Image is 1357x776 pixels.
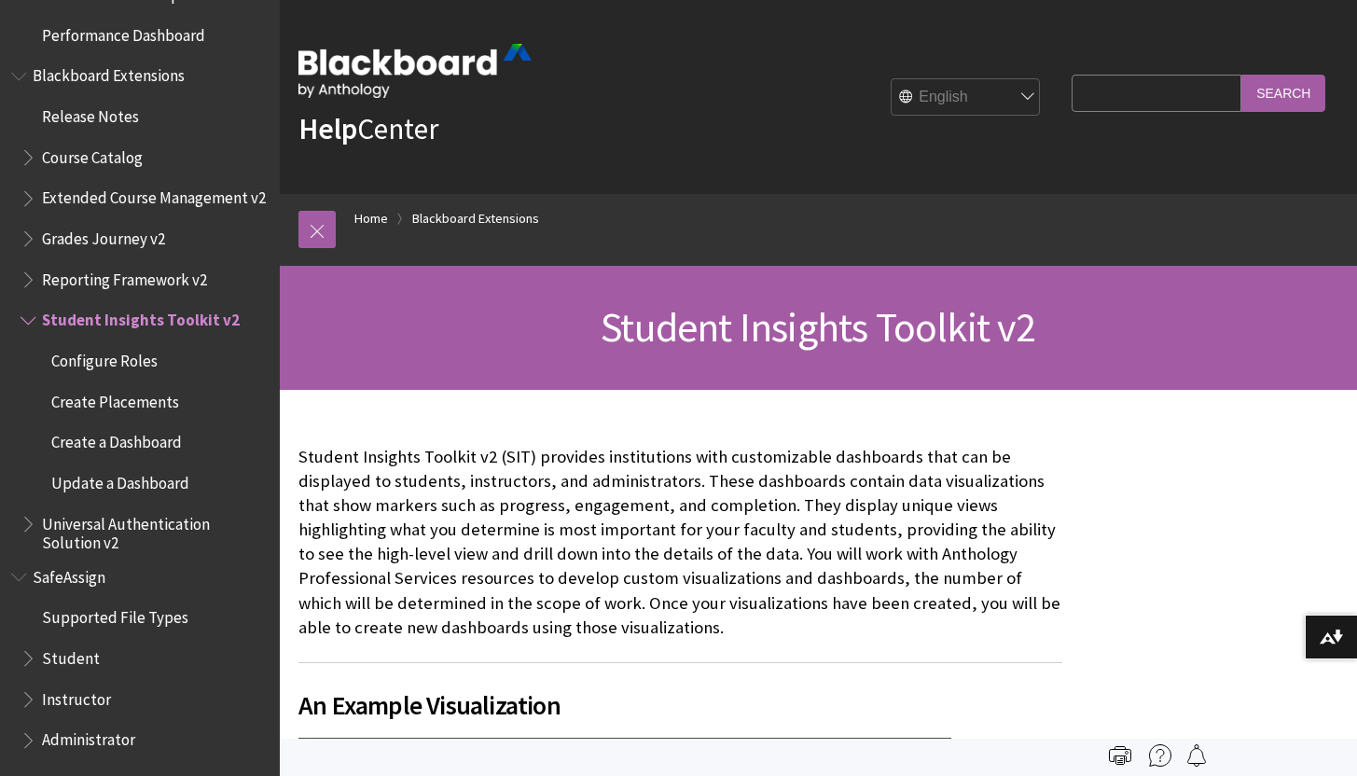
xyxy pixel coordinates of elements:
[298,110,357,147] strong: Help
[1109,744,1131,767] img: Print
[42,264,207,289] span: Reporting Framework v2
[892,79,1041,117] select: Site Language Selector
[11,561,269,755] nav: Book outline for Blackboard SafeAssign
[51,386,179,411] span: Create Placements
[42,223,165,248] span: Grades Journey v2
[42,20,205,45] span: Performance Dashboard
[33,61,185,86] span: Blackboard Extensions
[51,467,189,492] span: Update a Dashboard
[42,101,139,126] span: Release Notes
[412,207,539,230] a: Blackboard Extensions
[42,183,266,208] span: Extended Course Management v2
[42,142,143,167] span: Course Catalog
[42,684,111,709] span: Instructor
[354,207,388,230] a: Home
[1185,744,1208,767] img: Follow this page
[298,445,1062,640] p: Student Insights Toolkit v2 (SIT) provides institutions with customizable dashboards that can be ...
[1149,744,1171,767] img: More help
[42,725,135,750] span: Administrator
[298,44,532,98] img: Blackboard by Anthology
[42,643,100,668] span: Student
[33,561,105,587] span: SafeAssign
[601,301,1035,353] span: Student Insights Toolkit v2
[51,427,182,452] span: Create a Dashboard
[11,61,269,552] nav: Book outline for Blackboard Extensions
[298,686,1062,725] span: An Example Visualization
[298,110,438,147] a: HelpCenter
[42,508,267,552] span: Universal Authentication Solution v2
[42,603,188,628] span: Supported File Types
[42,305,240,330] span: Student Insights Toolkit v2
[1241,75,1325,111] input: Search
[51,345,158,370] span: Configure Roles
